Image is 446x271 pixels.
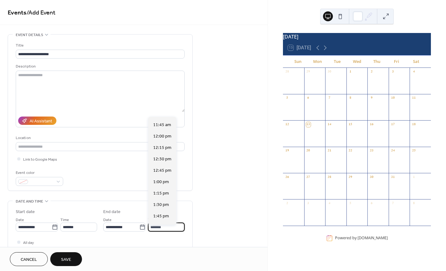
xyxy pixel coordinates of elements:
div: Sun [288,55,308,68]
div: Powered by [335,236,388,241]
div: 18 [411,122,416,127]
div: 5 [285,96,289,101]
div: 29 [348,175,353,179]
span: Link to Google Maps [23,156,57,163]
div: 2 [369,70,374,74]
div: 24 [391,149,395,153]
span: Date [16,217,24,223]
div: 17 [391,122,395,127]
div: 4 [327,201,332,206]
span: Show date only [23,246,48,253]
span: Save [61,257,71,263]
div: 22 [348,149,353,153]
div: 29 [306,70,311,74]
div: 23 [369,149,374,153]
div: 25 [411,149,416,153]
span: Time [148,217,157,223]
a: Events [8,7,27,19]
span: 1:30 pm [153,202,169,208]
div: Tue [327,55,347,68]
div: 3 [391,70,395,74]
div: 8 [411,201,416,206]
div: 15 [348,122,353,127]
div: Event color [16,170,62,176]
div: 12 [285,122,289,127]
div: End date [103,209,121,215]
span: Date and time [16,198,43,205]
div: 28 [327,175,332,179]
div: AI Assistant [30,118,52,125]
div: 14 [327,122,332,127]
span: Event details [16,32,43,38]
div: 6 [369,201,374,206]
div: 13 [306,122,311,127]
div: 28 [285,70,289,74]
span: 12:45 pm [153,167,171,174]
a: [DOMAIN_NAME] [358,236,388,241]
span: Time [60,217,69,223]
div: 7 [327,96,332,101]
div: Wed [347,55,367,68]
div: 1 [348,70,353,74]
div: Start date [16,209,35,215]
div: Sat [406,55,426,68]
div: 2 [285,201,289,206]
div: 30 [327,70,332,74]
button: Cancel [10,252,48,266]
div: Description [16,63,183,70]
button: AI Assistant [18,117,56,125]
div: 27 [306,175,311,179]
div: Thu [367,55,387,68]
span: Cancel [21,257,37,263]
div: 30 [369,175,374,179]
div: 16 [369,122,374,127]
span: Date [103,217,112,223]
span: 12:30 pm [153,156,171,162]
span: / Add Event [27,7,55,19]
div: 19 [285,149,289,153]
div: 8 [348,96,353,101]
span: 1:45 pm [153,213,169,220]
div: Title [16,42,183,49]
div: 9 [369,96,374,101]
div: [DATE] [283,33,431,40]
div: 26 [285,175,289,179]
span: All day [23,240,34,246]
div: 10 [391,96,395,101]
div: 31 [391,175,395,179]
div: 20 [306,149,311,153]
span: 12:00 pm [153,133,171,140]
div: Mon [308,55,327,68]
span: 11:45 am [153,122,171,128]
div: 6 [306,96,311,101]
span: 1:00 pm [153,179,169,185]
div: 5 [348,201,353,206]
span: 1:15 pm [153,190,169,197]
div: 1 [411,175,416,179]
div: 11 [411,96,416,101]
span: 2:00 pm [153,224,169,231]
div: Fri [387,55,406,68]
div: 7 [391,201,395,206]
div: 4 [411,70,416,74]
div: Location [16,135,183,141]
div: 3 [306,201,311,206]
span: 12:15 pm [153,145,171,151]
button: Save [50,252,82,266]
div: 21 [327,149,332,153]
